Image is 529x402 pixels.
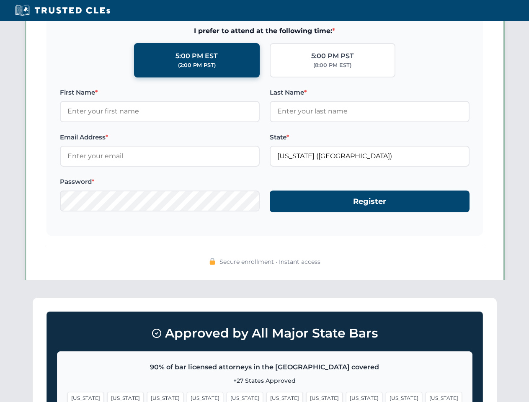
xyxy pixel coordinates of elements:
[67,376,462,385] p: +27 States Approved
[13,4,113,17] img: Trusted CLEs
[57,322,472,345] h3: Approved by All Major State Bars
[311,51,354,62] div: 5:00 PM PST
[270,191,470,213] button: Register
[209,258,216,265] img: 🔒
[270,88,470,98] label: Last Name
[270,146,470,167] input: Arizona (AZ)
[67,362,462,373] p: 90% of bar licensed attorneys in the [GEOGRAPHIC_DATA] covered
[219,257,320,266] span: Secure enrollment • Instant access
[175,51,218,62] div: 5:00 PM EST
[270,132,470,142] label: State
[60,132,260,142] label: Email Address
[60,101,260,122] input: Enter your first name
[60,88,260,98] label: First Name
[270,101,470,122] input: Enter your last name
[60,177,260,187] label: Password
[60,26,470,36] span: I prefer to attend at the following time:
[60,146,260,167] input: Enter your email
[313,61,351,70] div: (8:00 PM EST)
[178,61,216,70] div: (2:00 PM PST)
